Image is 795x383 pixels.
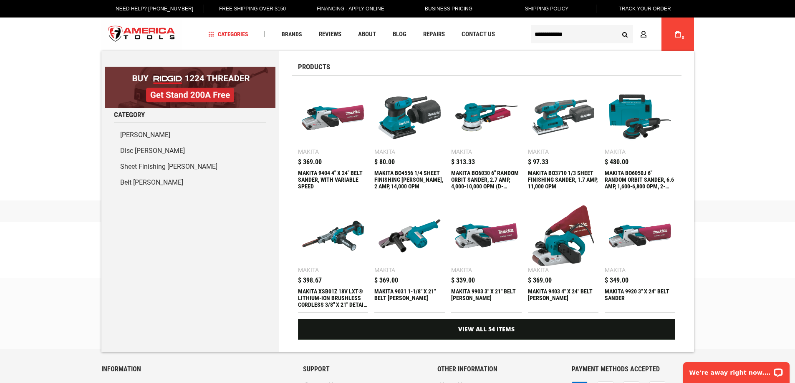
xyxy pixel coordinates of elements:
h6: SUPPORT [303,365,425,373]
div: MAKITA BO4556 1/4 SHEET FINISHING SANDER, 2 AMP, 14,000 OPM [374,170,445,190]
span: $ 480.00 [605,159,628,165]
a: MAKITA BO3710 1/3 SHEET FINISHING SANDER, 1.7 AMP, 11,000 OPM Makita $ 97.33 MAKITA BO3710 1/3 SH... [528,82,598,194]
img: MAKITA 9404 4 [302,86,364,148]
img: MAKITA 9903 3 [455,205,517,267]
div: MAKITA BO6030 6 [451,170,522,190]
span: Products [298,63,330,70]
div: Makita [374,149,395,155]
div: Makita [451,267,472,273]
a: Disc [PERSON_NAME] [114,143,266,159]
img: America Tools [101,19,182,50]
span: $ 80.00 [374,159,395,165]
img: MAKITA 9031 1‑1/8 [379,205,441,267]
button: Search [617,26,633,42]
span: Repairs [423,31,445,38]
img: MAKITA XSB01Z 18V LXT® LITHIUM-ION BRUSHLESS CORDLESS 3/8 [302,205,364,267]
a: MAKITA 9031 1‑1/8 Makita $ 369.00 MAKITA 9031 1‑1/8" X 21" BELT [PERSON_NAME] [374,200,445,312]
a: [PERSON_NAME] [114,127,266,143]
a: View All 54 Items [298,319,675,340]
span: $ 369.00 [374,277,398,284]
a: MAKITA 9404 4 Makita $ 369.00 MAKITA 9404 4" X 24" BELT SANDER, WITH VARIABLE SPEED [298,82,368,194]
h6: OTHER INFORMATION [437,365,559,373]
div: MAKITA BO6050J 6 [605,170,675,190]
a: Repairs [419,29,449,40]
span: $ 97.33 [528,159,548,165]
a: Brands [278,29,306,40]
div: MAKITA 9403 4 [528,288,598,308]
a: MAKITA BO4556 1/4 SHEET FINISHING SANDER, 2 AMP, 14,000 OPM Makita $ 80.00 MAKITA BO4556 1/4 SHEE... [374,82,445,194]
span: Reviews [319,31,341,38]
div: Makita [605,267,626,273]
div: MAKITA BO3710 1/3 SHEET FINISHING SANDER, 1.7 AMP, 11,000 OPM [528,170,598,190]
div: Makita [528,149,549,155]
span: Contact Us [462,31,495,38]
a: store logo [101,19,182,50]
img: MAKITA BO6030 6 [455,86,517,148]
img: MAKITA BO6050J 6 [609,86,671,148]
h6: INFORMATION [101,365,290,373]
span: $ 313.33 [451,159,475,165]
a: Contact Us [458,29,499,40]
span: $ 369.00 [528,277,552,284]
a: Belt [PERSON_NAME] [114,175,266,190]
a: MAKITA 9403 4 Makita $ 369.00 MAKITA 9403 4" X 24" BELT [PERSON_NAME] [528,200,598,312]
div: Makita [528,267,549,273]
a: MAKITA XSB01Z 18V LXT® LITHIUM-ION BRUSHLESS CORDLESS 3/8 Makita $ 398.67 MAKITA XSB01Z 18V LXT® ... [298,200,368,312]
span: $ 369.00 [298,159,322,165]
a: BOGO: Buy RIDGID® 1224 Threader, Get Stand 200A Free! [105,67,275,73]
span: $ 398.67 [298,277,322,284]
img: MAKITA 9920 3 [609,205,671,267]
div: Makita [298,267,319,273]
a: Categories [204,29,252,40]
img: MAKITA BO3710 1/3 SHEET FINISHING SANDER, 1.7 AMP, 11,000 OPM [532,86,594,148]
a: MAKITA 9903 3 Makita $ 339.00 MAKITA 9903 3" X 21" BELT [PERSON_NAME] [451,200,522,312]
span: $ 339.00 [451,277,475,284]
a: MAKITA 9920 3 Makita $ 349.00 MAKITA 9920 3" X 24" BELT SANDER [605,200,675,312]
h6: PAYMENT METHODS ACCEPTED [572,365,694,373]
div: Makita [451,149,472,155]
span: Blog [393,31,406,38]
a: Reviews [315,29,345,40]
div: Makita [298,149,319,155]
img: MAKITA 9403 4 [532,205,594,267]
iframe: LiveChat chat widget [678,357,795,383]
div: MAKITA 9920 3 [605,288,675,308]
span: Brands [282,31,302,37]
span: Categories [208,31,248,37]
a: MAKITA BO6030 6 Makita $ 313.33 MAKITA BO6030 6" RANDOM ORBIT SANDER, 2.7 AMP, 4,000-10,000 OPM (... [451,82,522,194]
div: Makita [374,267,395,273]
a: About [354,29,380,40]
span: Shipping Policy [525,6,569,12]
div: MAKITA XSB01Z 18V LXT® LITHIUM-ION BRUSHLESS CORDLESS 3/8 [298,288,368,308]
img: MAKITA BO4556 1/4 SHEET FINISHING SANDER, 2 AMP, 14,000 OPM [379,86,441,148]
span: About [358,31,376,38]
a: Sheet Finishing [PERSON_NAME] [114,159,266,175]
span: Category [114,111,145,118]
a: Blog [389,29,410,40]
div: MAKITA 9031 1‑1/8 [374,288,445,308]
div: MAKITA 9404 4 [298,170,368,190]
span: $ 349.00 [605,277,628,284]
a: 0 [670,18,686,51]
span: 0 [682,35,684,40]
div: Makita [605,149,626,155]
div: MAKITA 9903 3 [451,288,522,308]
img: BOGO: Buy RIDGID® 1224 Threader, Get Stand 200A Free! [105,67,275,108]
a: MAKITA BO6050J 6 Makita $ 480.00 MAKITA BO6050J 6" RANDOM ORBIT SANDER, 6.6 AMP, 1,600-6,800 OPM,... [605,82,675,194]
